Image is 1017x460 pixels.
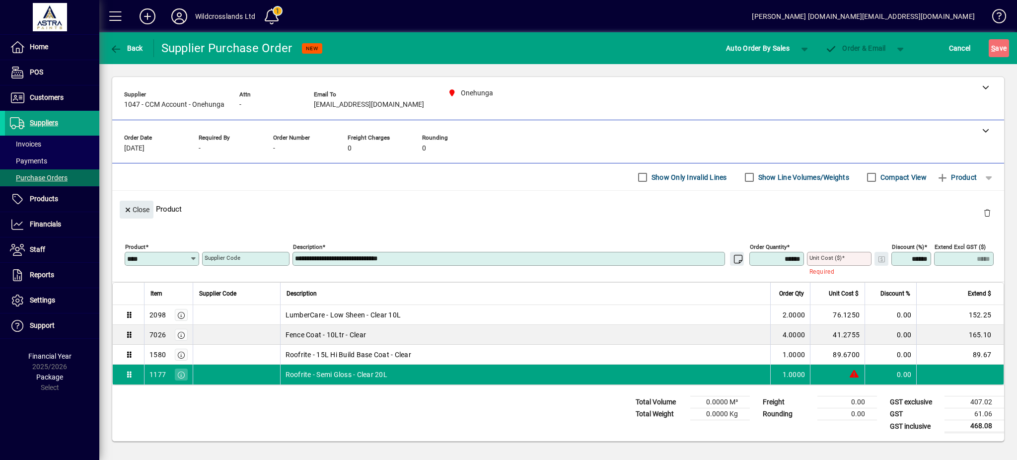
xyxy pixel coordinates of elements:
[30,195,58,203] span: Products
[120,201,153,219] button: Close
[161,40,292,56] div: Supplier Purchase Order
[99,39,154,57] app-page-header-button: Back
[991,44,995,52] span: S
[124,145,145,153] span: [DATE]
[30,296,55,304] span: Settings
[5,169,99,186] a: Purchase Orders
[650,172,727,182] label: Show Only Invalid Lines
[195,8,255,24] div: Wildcrosslands Ltd
[314,101,424,109] span: [EMAIL_ADDRESS][DOMAIN_NAME]
[752,8,975,24] div: [PERSON_NAME] [DOMAIN_NAME][EMAIL_ADDRESS][DOMAIN_NAME]
[885,420,944,433] td: GST inclusive
[758,396,817,408] td: Freight
[817,408,877,420] td: 0.00
[779,288,804,299] span: Order Qty
[199,145,201,153] span: -
[690,408,750,420] td: 0.0000 Kg
[5,60,99,85] a: POS
[5,263,99,288] a: Reports
[865,345,916,365] td: 0.00
[721,39,795,57] button: Auto Order By Sales
[944,420,1004,433] td: 468.08
[916,345,1004,365] td: 89.67
[205,254,240,261] mat-label: Supplier Code
[107,39,145,57] button: Back
[968,288,991,299] span: Extend $
[5,136,99,153] a: Invoices
[306,45,318,52] span: NEW
[117,205,156,214] app-page-header-button: Close
[989,39,1009,57] button: Save
[935,243,986,250] mat-label: Extend excl GST ($)
[30,220,61,228] span: Financials
[991,40,1007,56] span: ave
[949,40,971,56] span: Cancel
[809,254,842,261] mat-label: Unit Cost ($)
[770,305,810,325] td: 2.0000
[726,40,790,56] span: Auto Order By Sales
[30,271,54,279] span: Reports
[892,243,924,250] mat-label: Discount (%)
[110,44,143,52] span: Back
[975,201,999,225] button: Delete
[810,305,865,325] td: 76.1250
[878,172,927,182] label: Compact View
[944,396,1004,408] td: 407.02
[865,365,916,384] td: 0.00
[348,145,352,153] span: 0
[112,191,1004,227] div: Product
[5,153,99,169] a: Payments
[293,243,322,250] mat-label: Description
[690,396,750,408] td: 0.0000 M³
[885,396,944,408] td: GST exclusive
[865,305,916,325] td: 0.00
[750,243,787,250] mat-label: Order Quantity
[273,145,275,153] span: -
[150,288,162,299] span: Item
[30,68,43,76] span: POS
[5,35,99,60] a: Home
[825,44,886,52] span: Order & Email
[149,310,166,320] div: 2098
[422,145,426,153] span: 0
[10,174,68,182] span: Purchase Orders
[239,101,241,109] span: -
[770,325,810,345] td: 4.0000
[5,288,99,313] a: Settings
[286,350,411,360] span: Roofrite - 15L Hi Build Base Coat - Clear
[286,310,401,320] span: LumberCare - Low Sheen - Clear 10L
[124,101,224,109] span: 1047 - CCM Account - Onehunga
[758,408,817,420] td: Rounding
[163,7,195,25] button: Profile
[810,345,865,365] td: 89.6700
[916,305,1004,325] td: 152.25
[36,373,63,381] span: Package
[770,365,810,384] td: 1.0000
[817,396,877,408] td: 0.00
[946,39,973,57] button: Cancel
[287,288,317,299] span: Description
[5,212,99,237] a: Financials
[975,208,999,217] app-page-header-button: Delete
[770,345,810,365] td: 1.0000
[149,330,166,340] div: 7026
[756,172,849,182] label: Show Line Volumes/Weights
[820,39,891,57] button: Order & Email
[30,43,48,51] span: Home
[829,288,859,299] span: Unit Cost $
[5,85,99,110] a: Customers
[5,237,99,262] a: Staff
[631,408,690,420] td: Total Weight
[28,352,72,360] span: Financial Year
[30,93,64,101] span: Customers
[985,2,1005,34] a: Knowledge Base
[10,140,41,148] span: Invoices
[30,321,55,329] span: Support
[885,408,944,420] td: GST
[631,396,690,408] td: Total Volume
[5,313,99,338] a: Support
[865,325,916,345] td: 0.00
[149,350,166,360] div: 1580
[5,187,99,212] a: Products
[916,325,1004,345] td: 165.10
